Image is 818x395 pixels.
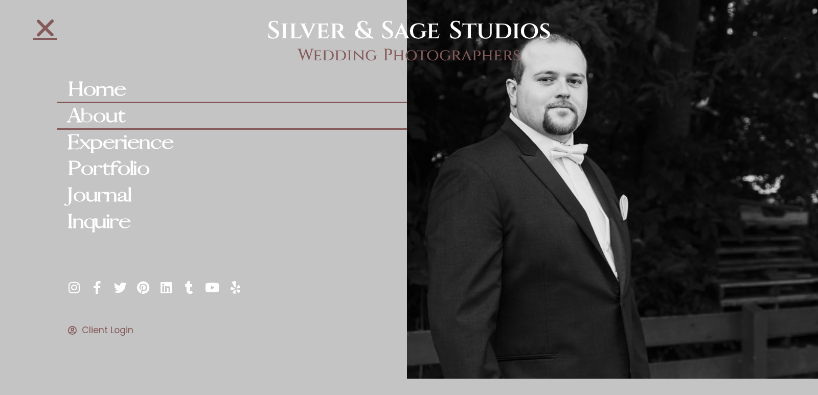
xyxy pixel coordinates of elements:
[57,130,407,156] a: Experience
[79,325,133,336] span: Client Login
[57,77,407,236] nav: Menu
[204,46,613,65] h2: Wedding Photographers
[57,156,407,182] a: Portfolio
[57,209,407,236] a: Inquire
[57,77,407,103] a: Home
[57,182,407,209] a: Journal
[204,16,613,46] h2: Silver & Sage Studios
[33,16,57,40] a: Close
[57,103,407,130] a: About
[68,325,407,336] a: Client Login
